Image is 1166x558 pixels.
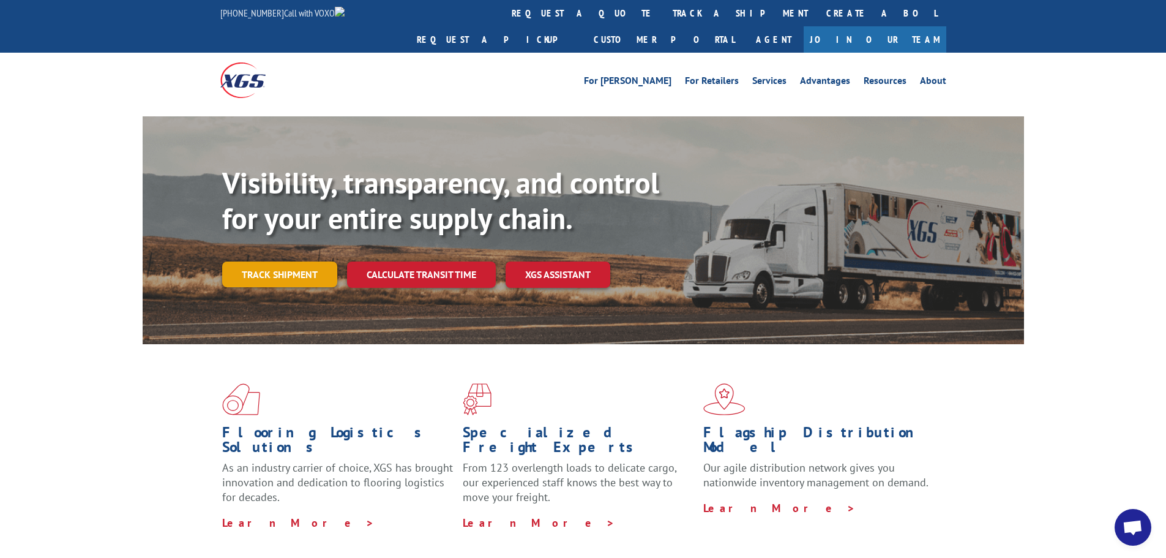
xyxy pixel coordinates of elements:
a: Request a pickup [408,26,585,53]
a: Join Our Team [804,26,946,53]
a: Calculate transit time [347,262,496,288]
a: Learn More > [463,516,615,530]
a: Agent [744,26,804,53]
img: icon.png [335,7,345,17]
p: From 123 overlength loads to delicate cargo, our experienced staff knows the best way to move you... [463,461,694,515]
img: xgs-icon-flagship-distribution-model-red [703,383,746,415]
a: Resources [864,76,906,89]
h1: Specialized Freight Experts [463,425,694,461]
a: For Retailers [685,76,739,89]
a: XGS ASSISTANT [506,262,610,288]
a: Customer Portal [585,26,744,53]
a: For [PERSON_NAME] [584,76,671,89]
img: xgs-icon-focused-on-flooring-red [463,383,491,415]
span: Call with VOXO [284,7,335,19]
h1: Flagship Distribution Model [703,425,935,461]
span: Our agile distribution network gives you nationwide inventory management on demand. [703,461,929,489]
a: [PHONE_NUMBER]Call with VOXO [220,7,345,19]
div: Open chat [1115,509,1151,546]
span: As an industry carrier of choice, XGS has brought innovation and dedication to flooring logistics... [222,461,453,504]
a: Learn More > [703,501,856,515]
a: Track shipment [222,262,337,287]
a: Advantages [800,76,850,89]
img: xgs-icon-total-supply-chain-intelligence-red [222,383,260,415]
a: About [920,76,946,89]
b: Visibility, transparency, and control for your entire supply chain. [222,164,659,237]
h1: Flooring Logistics Solutions [222,425,454,461]
a: Services [752,76,787,89]
a: Learn More > [222,516,375,530]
